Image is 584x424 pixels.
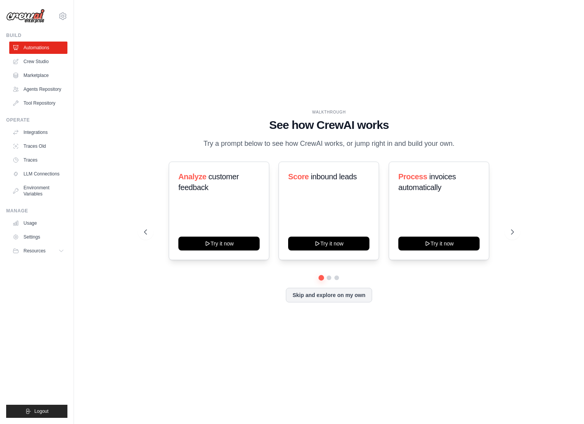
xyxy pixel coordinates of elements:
[9,97,67,109] a: Tool Repository
[288,237,369,250] button: Try it now
[6,208,67,214] div: Manage
[144,109,514,115] div: WALKTHROUGH
[288,172,309,181] span: Score
[9,83,67,95] a: Agents Repository
[23,248,45,254] span: Resources
[9,140,67,152] a: Traces Old
[144,118,514,132] h1: See how CrewAI works
[9,245,67,257] button: Resources
[34,408,49,414] span: Logout
[286,288,372,302] button: Skip and explore on my own
[9,126,67,139] a: Integrations
[6,117,67,123] div: Operate
[9,182,67,200] a: Environment Variables
[9,42,67,54] a: Automations
[178,237,260,250] button: Try it now
[9,217,67,229] a: Usage
[9,154,67,166] a: Traces
[178,172,239,192] span: customer feedback
[9,231,67,243] a: Settings
[9,69,67,82] a: Marketplace
[398,172,456,192] span: invoices automatically
[200,138,458,149] p: Try a prompt below to see how CrewAI works, or jump right in and build your own.
[6,9,45,23] img: Logo
[311,172,357,181] span: inbound leads
[6,32,67,38] div: Build
[398,237,480,250] button: Try it now
[398,172,427,181] span: Process
[9,55,67,68] a: Crew Studio
[9,168,67,180] a: LLM Connections
[178,172,206,181] span: Analyze
[6,405,67,418] button: Logout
